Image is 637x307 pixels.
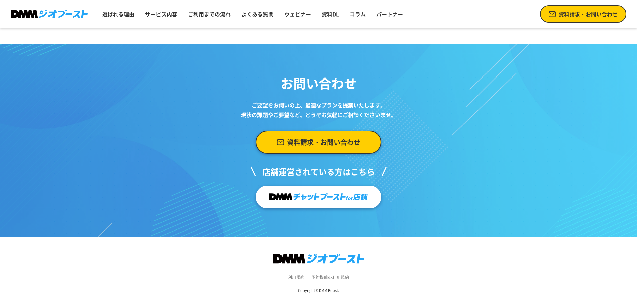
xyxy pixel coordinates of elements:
[287,136,360,148] span: 資料請求・お問い合わせ
[347,7,368,21] a: コラム
[142,7,180,21] a: サービス内容
[269,190,368,203] img: チャットブーストfor店舗
[288,274,305,280] a: 利用規約
[256,186,381,208] a: チャットブーストfor店舗
[540,5,626,23] a: 資料請求・お問い合わせ
[311,274,349,280] a: 予約機能の利用規約
[298,288,339,293] small: Copyright © DMM Boost.
[374,7,406,21] a: パートナー
[185,7,233,21] a: ご利用までの流れ
[273,254,364,264] img: DMMジオブースト
[250,164,387,186] p: 店舗運営されている方はこちら
[239,7,276,21] a: よくある質問
[282,7,314,21] a: ウェビナー
[11,10,88,18] img: DMMジオブースト
[256,131,381,154] a: 資料請求・お問い合わせ
[235,100,402,120] p: ご要望をお伺いの上、 最適なプランを提案いたします。 現状の課題やご要望など、 どうぞお気軽にご相談くださいませ。
[100,7,137,21] a: 選ばれる理由
[559,10,618,18] span: 資料請求・お問い合わせ
[319,7,342,21] a: 資料DL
